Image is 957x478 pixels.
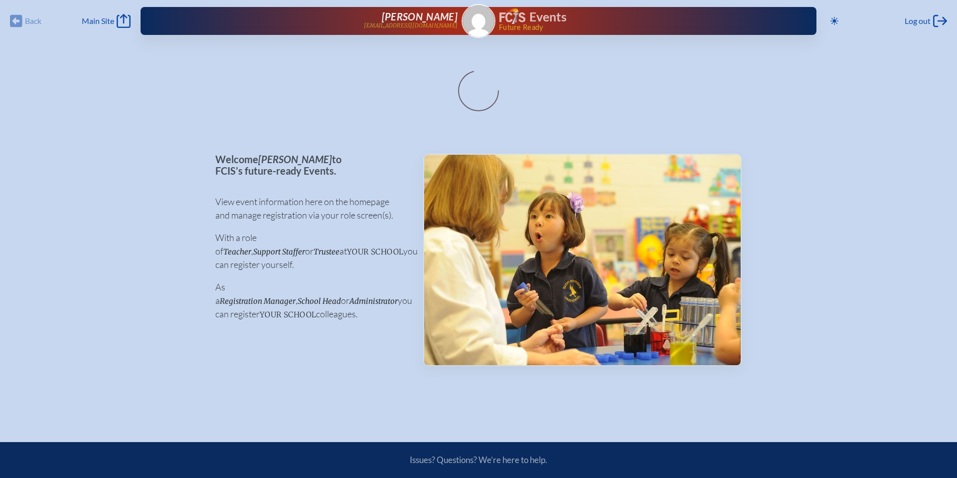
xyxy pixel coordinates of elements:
[303,455,654,465] p: Issues? Questions? We’re here to help.
[349,296,398,306] span: Administrator
[223,247,251,256] span: Teacher
[82,14,131,28] a: Main Site
[215,154,407,176] p: Welcome to FCIS’s future-ready Events.
[220,296,296,306] span: Registration Manager
[172,11,458,31] a: [PERSON_NAME][EMAIL_ADDRESS][DOMAIN_NAME]
[364,22,458,29] p: [EMAIL_ADDRESS][DOMAIN_NAME]
[463,5,494,37] img: Gravatar
[215,195,407,222] p: View event information here on the homepage and manage registration via your role screen(s).
[424,155,741,365] img: Events
[82,16,114,26] span: Main Site
[499,8,785,31] div: FCIS Events — Future ready
[298,296,341,306] span: School Head
[314,247,339,256] span: Trustee
[462,4,495,38] a: Gravatar
[347,247,403,256] span: your school
[905,16,931,26] span: Log out
[382,10,458,22] span: [PERSON_NAME]
[215,231,407,271] p: With a role of , or at you can register yourself.
[253,247,305,256] span: Support Staffer
[499,24,785,31] span: Future Ready
[215,280,407,321] p: As a , or you can register colleagues.
[258,153,332,165] span: [PERSON_NAME]
[260,310,316,319] span: your school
